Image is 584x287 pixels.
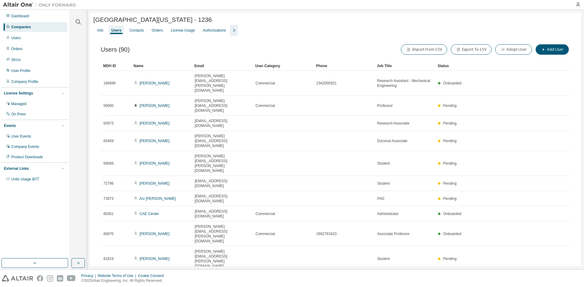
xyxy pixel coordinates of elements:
div: MDH ID [103,61,129,71]
span: Onboarded [443,81,461,85]
span: Student [377,256,390,261]
span: 2692763423 [316,231,337,236]
a: [PERSON_NAME] [140,139,170,143]
span: Pending [443,161,457,166]
span: 68088 [103,161,113,166]
span: 80361 [103,211,113,216]
div: License Usage [171,28,195,33]
span: Onboarded [443,232,461,236]
span: [PERSON_NAME][EMAIL_ADDRESS][DOMAIN_NAME] [195,98,250,113]
span: [PERSON_NAME][EMAIL_ADDRESS][DOMAIN_NAME] [195,134,250,148]
span: 60973 [103,121,113,126]
div: Company Events [11,144,39,149]
div: Companies [11,25,31,29]
span: [GEOGRAPHIC_DATA][US_STATE] - 1236 [93,16,212,23]
span: [EMAIL_ADDRESS][DOMAIN_NAME] [195,179,250,188]
div: Phone [316,61,372,71]
span: Commercial [255,81,275,86]
button: Import From CSV [401,44,447,55]
img: Altair One [3,2,79,8]
div: Events [4,123,16,128]
span: Pending [443,257,457,261]
button: Add User [536,44,569,55]
span: [PERSON_NAME][EMAIL_ADDRESS][PERSON_NAME][DOMAIN_NAME] [195,73,250,93]
div: User Category [255,61,311,71]
div: Orders [11,46,23,51]
span: Units Usage BI [11,177,39,181]
div: Managed [11,101,26,106]
span: [PERSON_NAME][EMAIL_ADDRESS][PERSON_NAME][DOMAIN_NAME] [195,249,250,268]
div: Orders [152,28,163,33]
img: linkedin.svg [57,275,63,282]
a: [PERSON_NAME] [140,121,170,125]
span: Pending [443,104,457,108]
span: PhD [377,196,384,201]
a: [PERSON_NAME] [140,81,170,85]
span: [PERSON_NAME][EMAIL_ADDRESS][PERSON_NAME][DOMAIN_NAME] [195,224,250,244]
span: Users (90) [101,46,130,53]
span: Commercial [255,211,275,216]
a: [PERSON_NAME] [140,257,170,261]
div: Status [438,61,534,71]
span: Student [377,161,390,166]
span: [EMAIL_ADDRESS][DOMAIN_NAME] [195,194,250,203]
div: External Links [4,166,29,171]
span: 166899 [103,81,116,86]
img: instagram.svg [47,275,53,282]
a: [PERSON_NAME] [140,104,170,108]
div: Authorizations [203,28,226,33]
span: [EMAIL_ADDRESS][DOMAIN_NAME] [195,118,250,128]
span: Administrator [377,211,399,216]
div: License Settings [4,91,33,96]
a: [PERSON_NAME] [140,161,170,166]
span: 80870 [103,231,113,236]
span: Pending [443,196,457,201]
span: Associate Professor [377,231,410,236]
div: Users [11,36,21,40]
span: 81819 [103,256,113,261]
div: Website Terms of Use [98,273,138,278]
div: Job Title [377,61,433,71]
div: Email [194,61,250,71]
span: Pending [443,121,457,125]
span: [EMAIL_ADDRESS][DOMAIN_NAME] [195,209,250,219]
div: Contacts [129,28,144,33]
span: 2342005921 [316,81,337,86]
span: Pending [443,181,457,186]
span: 73973 [103,196,113,201]
a: [PERSON_NAME] [140,181,170,186]
div: Users [111,28,121,33]
span: Doctoral Associate [377,138,407,143]
p: © 2025 Altair Engineering, Inc. All Rights Reserved. [81,278,168,283]
div: Company Profile [11,79,38,84]
div: Product Downloads [11,155,43,159]
span: 58000 [103,103,113,108]
button: Adopt User [495,44,532,55]
span: Professor [377,103,393,108]
span: Commercial [255,103,275,108]
div: Info [97,28,103,33]
img: altair_logo.svg [2,275,33,282]
div: Dashboard [11,14,29,19]
div: Name [134,61,189,71]
a: Arz [PERSON_NAME] [139,196,176,201]
span: 65469 [103,138,113,143]
span: Pending [443,139,457,143]
img: facebook.svg [37,275,43,282]
span: [PERSON_NAME][EMAIL_ADDRESS][PERSON_NAME][DOMAIN_NAME] [195,154,250,173]
span: 72796 [103,181,113,186]
span: Onboarded [443,212,461,216]
button: Export To CSV [451,44,492,55]
a: CAE Center [140,212,159,216]
span: Research Assistant - Mechanical Engineering [377,78,433,88]
div: Cookie Consent [138,273,167,278]
a: [PERSON_NAME] [140,232,170,236]
img: youtube.svg [67,275,76,282]
span: Research Associate [377,121,409,126]
div: User Events [11,134,31,139]
div: User Profile [11,68,30,73]
div: SKUs [11,57,21,62]
span: Commercial [255,231,275,236]
div: On Prem [11,112,26,117]
div: Privacy [81,273,98,278]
